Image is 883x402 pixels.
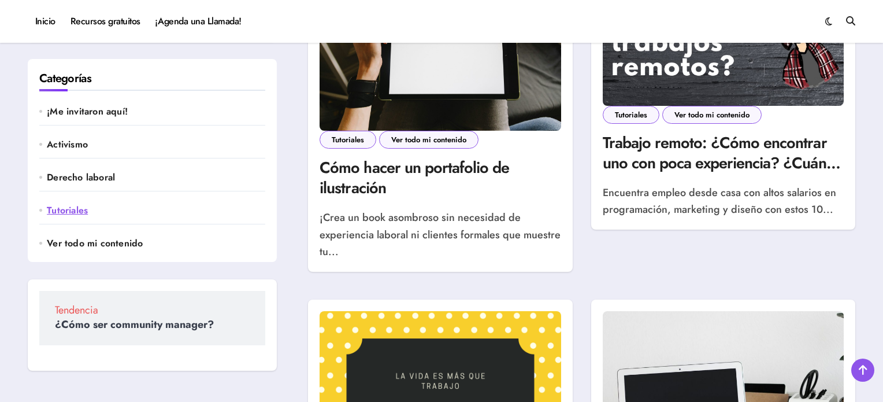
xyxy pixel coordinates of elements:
a: Derecho laboral [47,171,265,184]
a: Inicio [28,6,63,37]
a: Recursos gratuitos [63,6,148,37]
a: ¡Me invitaron aquí! [47,105,265,118]
a: Tutoriales [320,131,376,149]
p: Encuentra empleo desde casa con altos salarios en programación, marketing y diseño con estos 10... [603,185,844,219]
a: Activismo [47,138,265,151]
h2: Categorías [39,71,265,87]
span: Tendencia [55,305,250,315]
a: Ver todo mi contenido [47,237,265,250]
a: Ver todo mi contenido [662,106,762,124]
p: ¡Crea un book asombroso sin necesidad de experiencia laboral ni clientes formales que muestre tu... [320,209,561,260]
a: ¿Cómo ser community manager? [55,317,214,332]
a: Trabajo remoto: ¿Cómo encontrar uno con poca experiencia? ¿Cuánto ganaría? [603,131,839,194]
a: Tutoriales [47,204,265,217]
a: Cómo hacer un portafolio de ilustración [320,156,509,199]
a: Tutoriales [603,106,659,124]
a: Ver todo mi contenido [379,131,478,149]
a: ¡Agenda una Llamada! [148,6,249,37]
